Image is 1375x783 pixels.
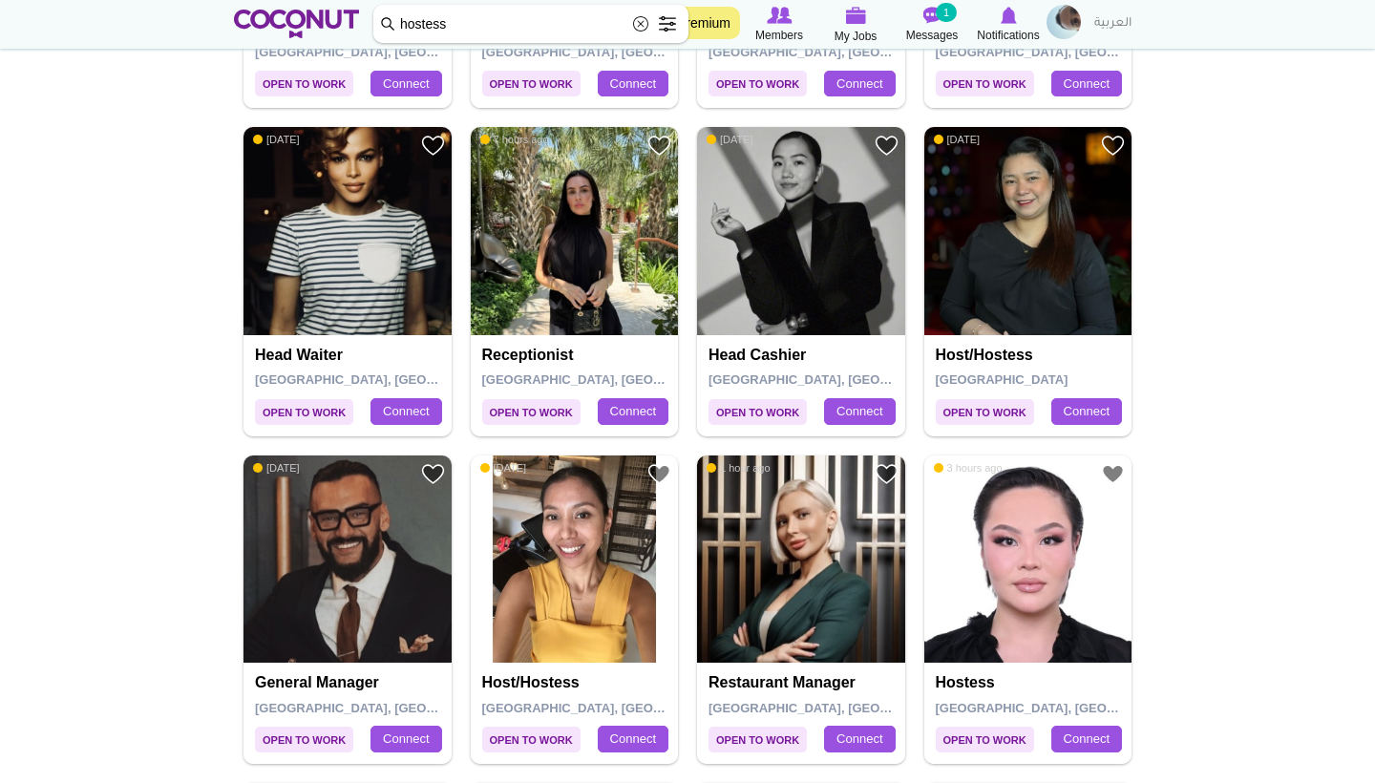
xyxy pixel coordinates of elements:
[482,727,581,752] span: Open to Work
[482,347,672,364] h4: Receptionist
[709,45,981,59] span: [GEOGRAPHIC_DATA], [GEOGRAPHIC_DATA]
[482,372,754,387] span: [GEOGRAPHIC_DATA], [GEOGRAPHIC_DATA]
[255,701,527,715] span: [GEOGRAPHIC_DATA], [GEOGRAPHIC_DATA]
[255,347,445,364] h4: Head Waiter
[707,133,753,146] span: [DATE]
[709,674,899,691] h4: Restaurant Manager
[936,701,1208,715] span: [GEOGRAPHIC_DATA], [GEOGRAPHIC_DATA]
[1051,71,1122,97] a: Connect
[598,71,668,97] a: Connect
[370,726,441,752] a: Connect
[824,398,895,425] a: Connect
[482,674,672,691] h4: Host/Hostess
[936,372,1068,387] span: [GEOGRAPHIC_DATA]
[1051,398,1122,425] a: Connect
[709,71,807,96] span: Open to Work
[647,462,671,486] a: Add to Favourites
[817,5,894,46] a: My Jobs My Jobs
[934,461,1003,475] span: 3 hours ago
[255,372,527,387] span: [GEOGRAPHIC_DATA], [GEOGRAPHIC_DATA]
[1101,462,1125,486] a: Add to Favourites
[255,399,353,425] span: Open to Work
[936,347,1126,364] h4: Host/Hostess
[647,134,671,158] a: Add to Favourites
[421,462,445,486] a: Add to Favourites
[936,399,1034,425] span: Open to Work
[253,461,300,475] span: [DATE]
[709,727,807,752] span: Open to Work
[255,674,445,691] h4: General Manager
[894,5,970,45] a: Messages Messages 1
[835,27,878,46] span: My Jobs
[480,133,549,146] span: 7 hours ago
[234,10,359,38] img: Home
[934,133,981,146] span: [DATE]
[906,26,959,45] span: Messages
[845,7,866,24] img: My Jobs
[598,398,668,425] a: Connect
[253,133,300,146] span: [DATE]
[373,5,688,43] input: Search members by role or city
[936,45,1208,59] span: [GEOGRAPHIC_DATA], [GEOGRAPHIC_DATA]
[482,71,581,96] span: Open to Work
[709,347,899,364] h4: Head Cashier
[255,45,527,59] span: [GEOGRAPHIC_DATA], [GEOGRAPHIC_DATA]
[255,71,353,96] span: Open to Work
[598,726,668,752] a: Connect
[936,727,1034,752] span: Open to Work
[755,26,803,45] span: Members
[370,398,441,425] a: Connect
[977,26,1039,45] span: Notifications
[482,399,581,425] span: Open to Work
[1001,7,1017,24] img: Notifications
[824,71,895,97] a: Connect
[482,45,754,59] span: [GEOGRAPHIC_DATA], [GEOGRAPHIC_DATA]
[709,399,807,425] span: Open to Work
[1101,134,1125,158] a: Add to Favourites
[421,134,445,158] a: Add to Favourites
[1085,5,1141,43] a: العربية
[480,461,527,475] span: [DATE]
[741,5,817,45] a: Browse Members Members
[645,7,740,39] a: Go Premium
[936,674,1126,691] h4: Hostess
[936,3,957,22] small: 1
[936,71,1034,96] span: Open to Work
[709,372,981,387] span: [GEOGRAPHIC_DATA], [GEOGRAPHIC_DATA]
[875,134,899,158] a: Add to Favourites
[922,7,941,24] img: Messages
[970,5,1047,45] a: Notifications Notifications
[824,726,895,752] a: Connect
[767,7,792,24] img: Browse Members
[370,71,441,97] a: Connect
[482,701,754,715] span: [GEOGRAPHIC_DATA], [GEOGRAPHIC_DATA]
[1051,726,1122,752] a: Connect
[255,727,353,752] span: Open to Work
[707,461,771,475] span: 1 hour ago
[709,701,981,715] span: [GEOGRAPHIC_DATA], [GEOGRAPHIC_DATA]
[875,462,899,486] a: Add to Favourites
